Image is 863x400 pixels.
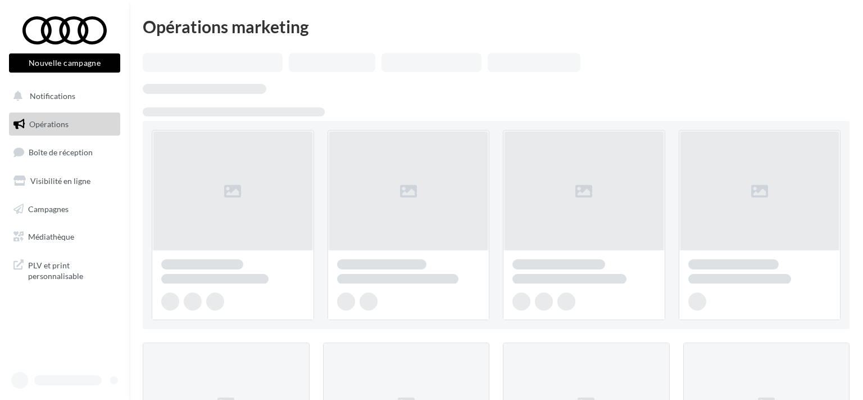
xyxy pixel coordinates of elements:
span: PLV et print personnalisable [28,258,116,282]
span: Boîte de réception [29,147,93,157]
span: Médiathèque [28,232,74,241]
a: Boîte de réception [7,140,122,164]
a: Campagnes [7,197,122,221]
button: Notifications [7,84,118,108]
span: Opérations [29,119,69,129]
a: Visibilité en ligne [7,169,122,193]
a: Opérations [7,113,122,136]
span: Campagnes [28,204,69,213]
span: Visibilité en ligne [30,176,90,186]
span: Notifications [30,91,75,101]
a: Médiathèque [7,225,122,249]
a: PLV et print personnalisable [7,253,122,286]
div: Opérations marketing [143,18,850,35]
button: Nouvelle campagne [9,53,120,73]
